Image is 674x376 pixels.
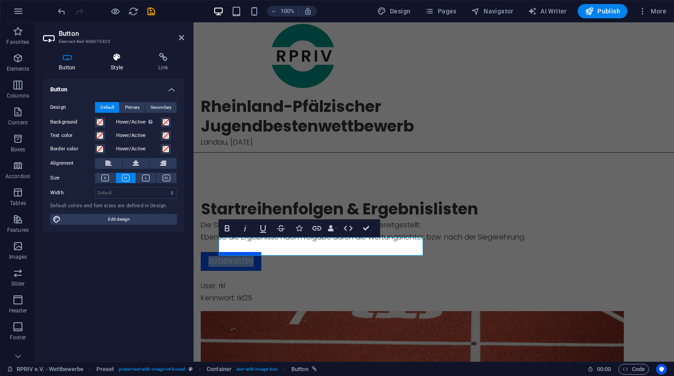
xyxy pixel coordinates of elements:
[9,253,27,261] p: Images
[50,173,95,184] label: Size
[8,119,28,126] p: Content
[6,38,29,46] p: Favorites
[56,6,67,17] button: undo
[125,102,140,113] span: Primary
[117,364,185,375] span: . preset-text-with-image-v4-boxed
[142,53,184,72] h4: Link
[7,230,68,248] a: zu den listen
[50,214,177,225] button: Edit design
[578,4,627,18] button: Publish
[116,144,161,154] label: Hover/Active
[588,364,611,375] h6: Session time
[128,6,138,17] i: Reload page
[50,117,95,128] label: Background
[467,4,517,18] button: Navigator
[59,38,166,46] h3: Element #ed-888075825
[312,367,317,372] i: This element is linked
[291,364,308,375] span: Click to select. Double-click to edit
[255,219,272,237] button: Underline (Ctrl+U)
[237,219,254,237] button: Italic (Ctrl+I)
[189,367,193,372] i: This element is a customizable preset
[219,219,236,237] button: Bold (Ctrl+B)
[43,79,184,95] h4: Button
[281,6,295,17] h6: 100%
[11,146,26,153] p: Boxes
[10,200,26,207] p: Tables
[618,364,649,375] button: Code
[96,364,316,375] nav: breadcrumb
[10,334,26,341] p: Footer
[603,366,605,372] span: :
[377,7,411,16] span: Design
[374,4,415,18] button: Design
[7,92,29,99] p: Columns
[64,214,174,225] span: Edit design
[43,53,95,72] h4: Button
[421,4,460,18] button: Pages
[59,30,184,38] h2: Button
[308,219,325,237] button: Link
[358,219,375,237] button: Confirm (Ctrl+⏎)
[9,307,27,314] p: Header
[100,102,114,113] span: Default
[110,6,121,17] button: Click here to leave preview mode and continue editing
[471,7,514,16] span: Navigator
[374,4,415,18] div: Design (Ctrl+Alt+Y)
[340,219,357,237] button: HTML
[11,280,25,287] p: Slider
[638,7,666,16] span: More
[7,65,30,73] p: Elements
[425,7,456,16] span: Pages
[524,4,570,18] button: AI Writer
[95,53,143,72] h4: Style
[146,6,156,17] button: save
[120,102,145,113] button: Primary
[597,364,611,375] span: 00 00
[207,364,232,375] span: Click to select. Double-click to edit
[50,102,95,113] label: Design
[272,219,289,237] button: Strikethrough
[528,7,567,16] span: AI Writer
[326,219,339,237] button: Data Bindings
[145,102,177,113] button: Secondary
[585,7,620,16] span: Publish
[95,102,119,113] button: Default
[290,219,307,237] button: Icons
[7,226,29,234] p: Features
[50,190,95,195] label: Width
[235,364,277,375] span: . text-with-image-box
[50,144,95,154] label: Border color
[151,102,172,113] span: Secondary
[267,6,299,17] button: 100%
[635,4,670,18] button: More
[96,364,114,375] span: Click to select. Double-click to edit
[5,173,30,180] p: Accordion
[116,130,161,141] label: Hover/Active
[304,7,312,15] i: On resize automatically adjust zoom level to fit chosen device.
[622,364,645,375] span: Code
[116,117,161,128] label: Hover/Active
[7,364,83,375] a: Click to cancel selection. Double-click to open Pages
[50,158,95,169] label: Alignment
[146,6,156,17] i: Save (Ctrl+S)
[128,6,138,17] button: reload
[656,364,667,375] button: Usercentrics
[50,130,95,141] label: Text color
[56,6,67,17] i: Undo: Change text (Ctrl+Z)
[50,202,177,210] div: Default colors and font sizes are defined in Design.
